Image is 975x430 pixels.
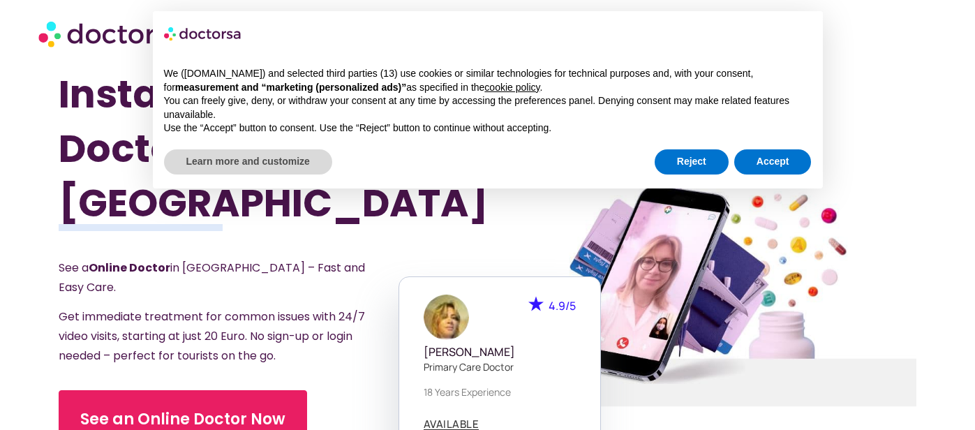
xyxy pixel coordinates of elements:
p: We ([DOMAIN_NAME]) and selected third parties (13) use cookies or similar technologies for techni... [164,67,812,94]
p: 18 years experience [424,385,576,399]
strong: measurement and “marketing (personalized ads)” [175,82,406,93]
strong: Online Doctor [89,260,170,276]
span: Get immediate treatment for common issues with 24/7 video visits, starting at just 20 Euro. No si... [59,309,365,364]
a: cookie policy [484,82,539,93]
button: Accept [734,149,812,175]
p: You can freely give, deny, or withdraw your consent at any time by accessing the preferences pane... [164,94,812,121]
h5: [PERSON_NAME] [424,346,576,359]
p: Primary care doctor [424,359,576,374]
button: Reject [655,149,729,175]
button: Learn more and customize [164,149,332,175]
span: AVAILABLE [424,419,479,429]
img: logo [164,22,242,45]
a: AVAILABLE [424,419,479,430]
h1: Instant Online Doctors in [GEOGRAPHIC_DATA] [59,67,423,230]
p: Use the “Accept” button to consent. Use the “Reject” button to continue without accepting. [164,121,812,135]
span: See a in [GEOGRAPHIC_DATA] – Fast and Easy Care. [59,260,365,295]
span: 4.9/5 [549,298,576,313]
